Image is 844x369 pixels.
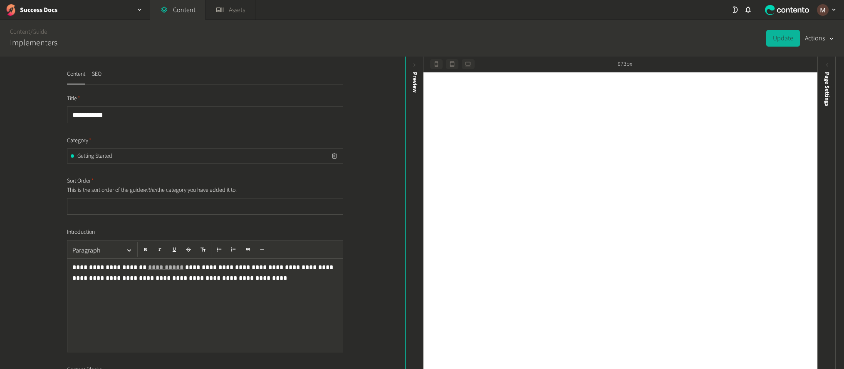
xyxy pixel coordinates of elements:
span: / [30,27,32,36]
img: Marinel G [817,4,829,16]
button: Update [766,30,800,47]
h2: Success Docs [20,5,57,15]
button: Actions [805,30,834,47]
span: Getting Started [77,152,112,161]
span: Category [67,136,92,145]
button: Content [67,70,85,84]
p: This is the sort order of the guide the category you have added it to. [67,186,256,195]
div: Preview [410,72,419,93]
span: Sort Order [67,177,94,186]
button: SEO [92,70,101,84]
span: Title [67,94,80,103]
a: Guide [32,27,47,36]
span: 973px [618,60,632,69]
button: Paragraph [69,242,136,259]
img: Success Docs [5,4,17,16]
span: Introduction [67,228,95,237]
h2: Implementers [10,37,57,49]
a: Content [10,27,30,36]
span: Page Settings [823,72,832,106]
em: within [143,186,157,194]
